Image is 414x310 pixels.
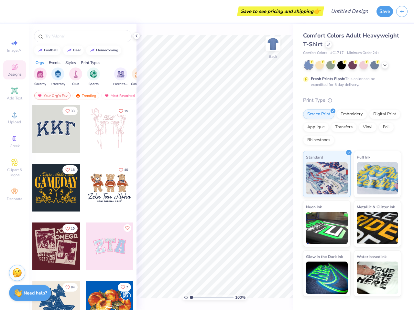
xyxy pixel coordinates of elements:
button: Like [116,107,131,115]
img: Standard [306,162,348,194]
div: Print Types [81,60,100,66]
img: Back [267,37,279,50]
div: filter for Sports [87,67,100,87]
img: Glow in the Dark Ink [306,262,348,294]
img: Sports Image [90,70,97,78]
span: Neon Ink [306,203,322,210]
div: This color can be expedited for 5 day delivery. [311,76,390,88]
div: Foil [379,122,394,132]
strong: Need help? [24,290,47,296]
button: filter button [51,67,65,87]
span: Upload [8,119,21,125]
img: Neon Ink [306,212,348,244]
div: filter for Game Day [131,67,146,87]
span: Game Day [131,82,146,87]
span: Metallic & Glitter Ink [357,203,395,210]
input: Untitled Design [326,5,373,18]
span: Puff Ink [357,154,370,160]
div: Vinyl [359,122,377,132]
span: 33 [71,109,75,113]
button: homecoming [86,46,121,55]
span: 40 [124,168,128,171]
div: Applique [303,122,329,132]
span: Comfort Colors [303,50,327,56]
div: Transfers [331,122,357,132]
img: most_fav.gif [37,93,42,98]
strong: Fresh Prints Flash: [311,76,345,81]
input: Try "Alpha" [45,33,127,39]
span: Clipart & logos [3,167,26,178]
span: 84 [71,286,75,289]
button: filter button [34,67,47,87]
div: Most Favorited [101,92,138,99]
button: filter button [69,67,82,87]
img: Puff Ink [357,162,398,194]
button: Save [376,6,393,17]
button: Like [62,283,78,292]
img: Game Day Image [135,70,142,78]
div: filter for Club [69,67,82,87]
span: Designs [7,72,22,77]
span: 7 [126,286,128,289]
div: Orgs [36,60,44,66]
div: Embroidery [336,109,367,119]
span: Fraternity [51,82,65,87]
span: 15 [124,109,128,113]
button: filter button [87,67,100,87]
span: Sports [89,82,99,87]
span: Greek [10,143,20,149]
span: Comfort Colors Adult Heavyweight T-Shirt [303,32,399,48]
button: football [34,46,61,55]
div: Styles [65,60,76,66]
span: Club [72,82,79,87]
span: Standard [306,154,323,160]
div: filter for Parent's Weekend [113,67,128,87]
button: filter button [113,67,128,87]
div: Screen Print [303,109,334,119]
span: Water based Ink [357,253,387,260]
div: Digital Print [369,109,400,119]
img: trend_line.gif [38,48,43,52]
span: 18 [71,168,75,171]
button: bear [63,46,84,55]
div: Trending [72,92,99,99]
button: Like [62,107,78,115]
div: Back [269,54,277,59]
button: Like [124,224,131,232]
span: Image AI [7,48,22,53]
button: Like [62,165,78,174]
span: 100 % [235,294,245,300]
div: Your Org's Fav [34,92,71,99]
div: football [44,48,58,52]
div: filter for Sorority [34,67,47,87]
img: Sorority Image [37,70,44,78]
span: # C1717 [330,50,344,56]
img: Metallic & Glitter Ink [357,212,398,244]
span: Sorority [34,82,46,87]
img: trend_line.gif [90,48,95,52]
button: filter button [131,67,146,87]
div: Events [49,60,60,66]
span: Decorate [7,196,22,201]
button: Like [118,283,131,292]
div: filter for Fraternity [51,67,65,87]
span: Glow in the Dark Ink [306,253,343,260]
span: Minimum Order: 24 + [347,50,379,56]
div: bear [73,48,81,52]
button: Like [116,165,131,174]
span: 👉 [313,7,321,15]
span: 10 [71,227,75,230]
img: Water based Ink [357,262,398,294]
div: homecoming [96,48,118,52]
span: Add Text [7,96,22,101]
img: most_fav.gif [104,93,109,98]
div: Rhinestones [303,135,334,145]
img: Club Image [72,70,79,78]
button: Like [62,224,78,233]
img: trend_line.gif [67,48,72,52]
img: trending.gif [75,93,81,98]
img: Parent's Weekend Image [117,70,125,78]
img: Fraternity Image [54,70,61,78]
div: Save to see pricing and shipping [239,6,322,16]
div: Print Type [303,97,401,104]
